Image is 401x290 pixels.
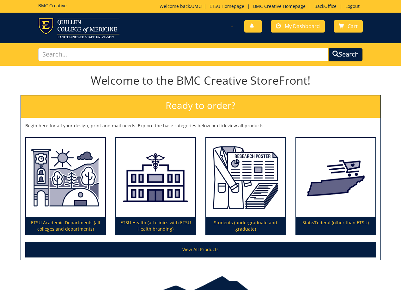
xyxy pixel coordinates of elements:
[38,48,329,61] input: Search...
[250,3,309,9] a: BMC Creative Homepage
[342,3,363,9] a: Logout
[38,3,67,8] h5: BMC Creative
[328,48,363,61] button: Search
[296,138,375,217] img: State/Federal (other than ETSU)
[271,20,325,33] a: My Dashboard
[160,3,363,9] p: Welcome back, ! | | | |
[116,138,195,217] img: ETSU Health (all clinics with ETSU Health branding)
[21,74,381,87] h1: Welcome to the BMC Creative StoreFront!
[26,138,105,235] a: ETSU Academic Departments (all colleges and departments)
[38,18,119,38] img: ETSU logo
[116,217,195,235] p: ETSU Health (all clinics with ETSU Health branding)
[191,3,201,9] a: UMC
[206,138,285,217] img: Students (undergraduate and graduate)
[296,217,375,235] p: State/Federal (other than ETSU)
[311,3,340,9] a: BackOffice
[285,23,320,30] span: My Dashboard
[206,3,247,9] a: ETSU Homepage
[21,95,380,118] h2: Ready to order?
[25,123,376,129] p: Begin here for all your design, print and mail needs. Explore the base categories below or click ...
[25,242,376,257] a: View All Products
[116,138,195,235] a: ETSU Health (all clinics with ETSU Health branding)
[348,23,358,30] span: Cart
[206,217,285,235] p: Students (undergraduate and graduate)
[26,217,105,235] p: ETSU Academic Departments (all colleges and departments)
[206,138,285,235] a: Students (undergraduate and graduate)
[296,138,375,235] a: State/Federal (other than ETSU)
[334,20,363,33] a: Cart
[26,138,105,217] img: ETSU Academic Departments (all colleges and departments)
